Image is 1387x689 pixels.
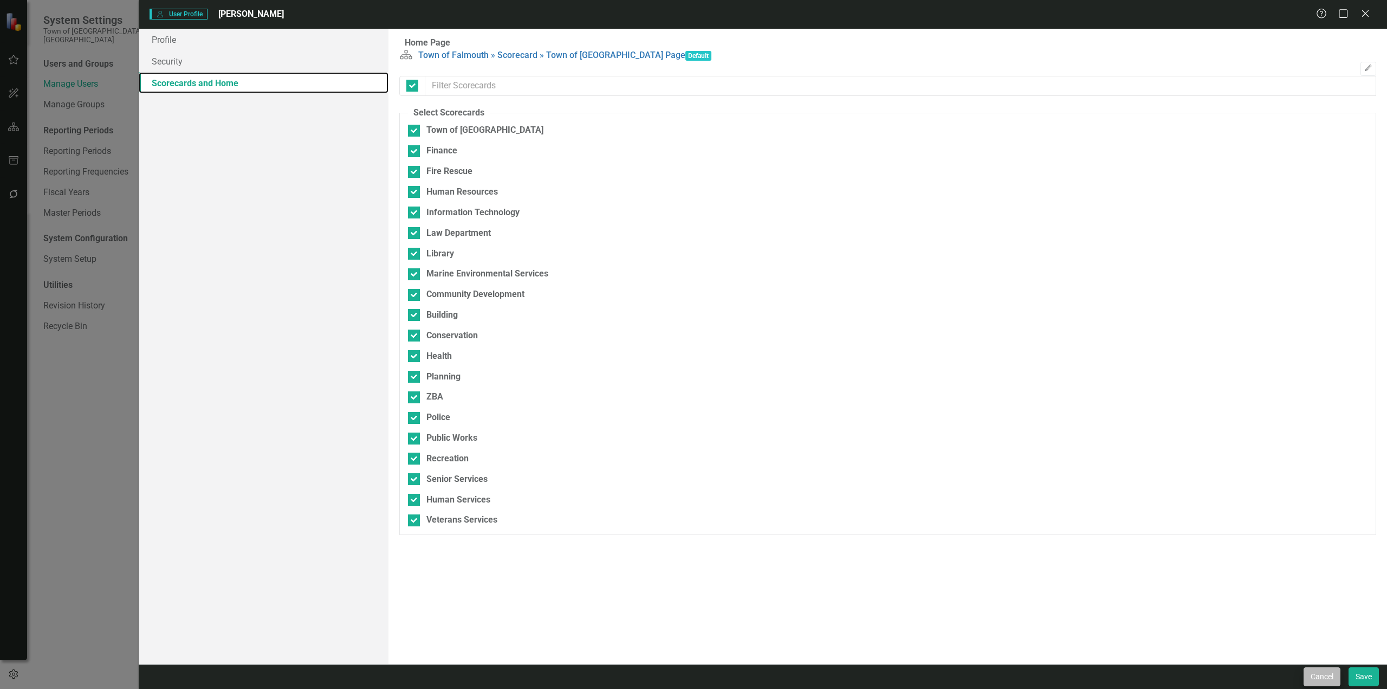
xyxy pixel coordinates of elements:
[685,51,711,61] span: Default
[139,72,388,94] a: Scorecards and Home
[426,473,488,486] div: Senior Services
[139,50,388,72] a: Security
[1360,62,1376,76] button: Please Save To Continue
[426,207,520,219] div: Information Technology
[426,391,443,403] div: ZBA
[426,494,490,506] div: Human Services
[426,268,548,280] div: Marine Environmental Services
[426,514,497,526] div: Veterans Services
[426,124,543,137] div: Town of [GEOGRAPHIC_DATA]
[426,186,498,198] div: Human Resources
[426,288,524,301] div: Community Development
[426,453,469,465] div: Recreation
[418,50,685,60] a: Town of Falmouth » Scorecard » Town of [GEOGRAPHIC_DATA] Page
[1304,667,1340,686] button: Cancel
[426,145,457,157] div: Finance
[426,248,454,260] div: Library
[408,107,490,119] legend: Select Scorecards
[426,227,491,240] div: Law Department
[425,76,1376,96] input: Filter Scorecards
[426,411,450,424] div: Police
[1349,667,1379,686] button: Save
[426,309,458,321] div: Building
[426,165,472,178] div: Fire Rescue
[426,371,461,383] div: Planning
[399,37,456,49] legend: Home Page
[218,9,284,19] span: [PERSON_NAME]
[139,29,388,50] a: Profile
[426,350,452,363] div: Health
[426,432,477,445] div: Public Works
[426,330,478,342] div: Conservation
[150,9,208,20] span: User Profile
